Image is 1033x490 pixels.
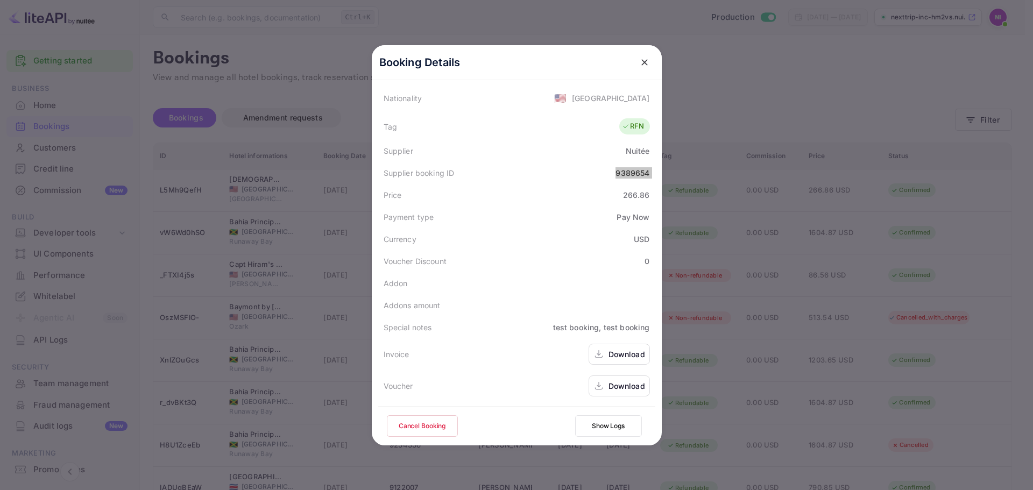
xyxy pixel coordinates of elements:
[384,322,432,333] div: Special notes
[384,300,441,311] div: Addons amount
[609,380,645,392] div: Download
[384,233,416,245] div: Currency
[384,380,413,392] div: Voucher
[553,322,650,333] div: test booking, test booking
[617,211,649,223] div: Pay Now
[645,255,649,267] div: 0
[634,233,649,245] div: USD
[623,189,650,201] div: 266.86
[387,415,458,437] button: Cancel Booking
[572,93,650,104] div: [GEOGRAPHIC_DATA]
[615,167,649,179] div: 9389654
[384,121,397,132] div: Tag
[379,54,461,70] p: Booking Details
[575,415,642,437] button: Show Logs
[626,145,650,157] div: Nuitée
[384,145,413,157] div: Supplier
[384,211,434,223] div: Payment type
[635,53,654,72] button: close
[622,121,644,132] div: RFN
[384,349,409,360] div: Invoice
[384,167,455,179] div: Supplier booking ID
[609,349,645,360] div: Download
[384,255,447,267] div: Voucher Discount
[554,88,567,108] span: United States
[384,93,422,104] div: Nationality
[384,278,408,289] div: Addon
[384,189,402,201] div: Price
